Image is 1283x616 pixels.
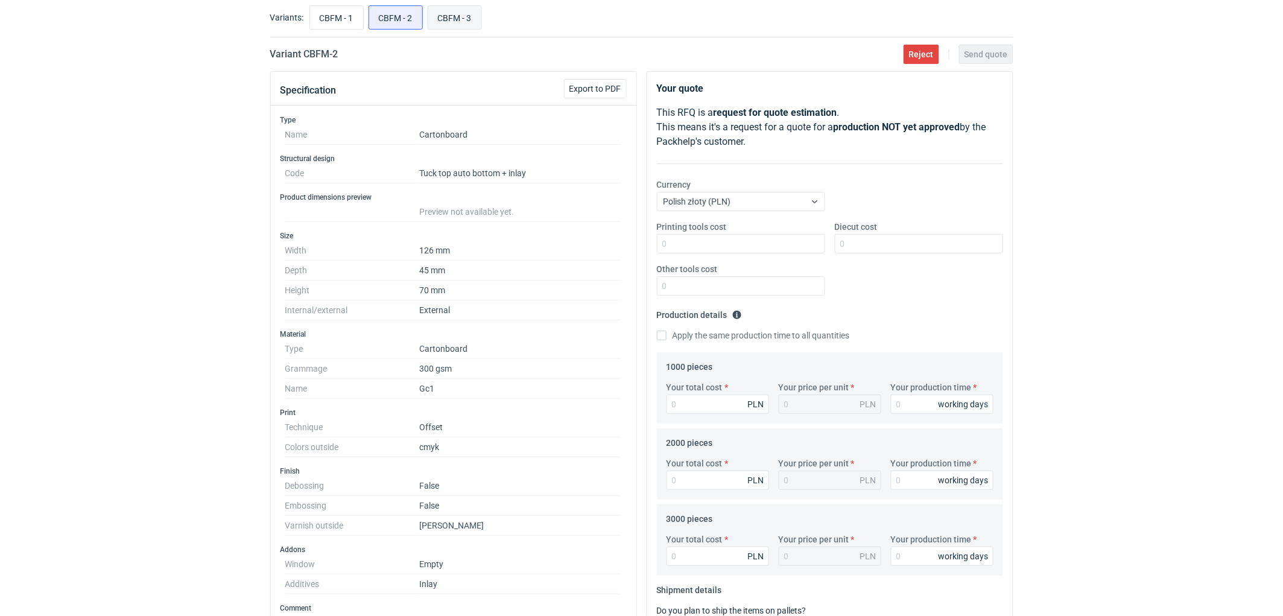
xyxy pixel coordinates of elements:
dt: Code [285,164,420,183]
label: Your production time [891,457,972,469]
strong: Your quote [657,83,704,94]
h3: Comment [280,603,627,613]
dt: Width [285,241,420,261]
div: PLN [748,550,764,562]
h3: Type [280,115,627,125]
legend: 3000 pieces [667,509,713,524]
dd: 126 mm [420,241,622,261]
label: Currency [657,179,691,191]
dt: Height [285,281,420,300]
legend: Production details [657,305,742,320]
input: 0 [657,276,825,296]
span: Export to PDF [569,84,621,93]
input: 0 [891,547,993,566]
button: Send quote [959,45,1013,64]
label: Your price per unit [779,381,849,393]
span: Polish złoty (PLN) [664,197,731,206]
button: Reject [904,45,939,64]
p: This RFQ is a . This means it's a request for a quote for a by the Packhelp's customer. [657,106,1003,149]
span: Send quote [965,50,1008,59]
dd: Offset [420,418,622,437]
legend: 2000 pieces [667,433,713,448]
div: PLN [860,398,876,410]
h3: Material [280,329,627,339]
label: CBFM - 2 [369,5,423,30]
label: Variants: [270,11,304,24]
dd: Cartonboard [420,125,622,145]
div: working days [939,474,989,486]
div: working days [939,550,989,562]
h3: Product dimensions preview [280,192,627,202]
label: Other tools cost [657,263,718,275]
label: Do you plan to ship the items on pallets? [657,606,806,615]
dd: 45 mm [420,261,622,281]
dt: Technique [285,418,420,437]
dt: Additives [285,574,420,594]
h2: Variant CBFM - 2 [270,47,338,62]
dd: Tuck top auto bottom + inlay [420,164,622,183]
label: Your production time [891,533,972,545]
label: Your total cost [667,381,723,393]
h3: Structural design [280,154,627,164]
h3: Finish [280,466,627,476]
label: Your production time [891,381,972,393]
button: Specification [280,76,337,105]
dd: External [420,300,622,320]
dt: Window [285,554,420,574]
dd: [PERSON_NAME] [420,516,622,536]
label: CBFM - 1 [309,5,364,30]
div: PLN [860,474,876,486]
div: working days [939,398,989,410]
label: Apply the same production time to all quantities [657,329,850,341]
dt: Depth [285,261,420,281]
label: Your price per unit [779,457,849,469]
span: Preview not available yet. [420,207,515,217]
dt: Name [285,125,420,145]
label: Printing tools cost [657,221,727,233]
div: PLN [860,550,876,562]
label: Your price per unit [779,533,849,545]
strong: request for quote estimation [714,107,837,118]
dd: 70 mm [420,281,622,300]
dt: Varnish outside [285,516,420,536]
h3: Size [280,231,627,241]
h3: Print [280,408,627,418]
dd: Gc1 [420,379,622,399]
dd: 300 gsm [420,359,622,379]
dt: Debossing [285,476,420,496]
dt: Internal/external [285,300,420,320]
input: 0 [891,395,993,414]
dt: Grammage [285,359,420,379]
input: 0 [657,234,825,253]
legend: Shipment details [657,580,722,595]
label: Your total cost [667,457,723,469]
dd: False [420,476,622,496]
input: 0 [835,234,1003,253]
div: PLN [748,474,764,486]
input: 0 [667,395,769,414]
dd: False [420,496,622,516]
div: PLN [748,398,764,410]
dd: Empty [420,554,622,574]
dt: Type [285,339,420,359]
dt: Name [285,379,420,399]
span: Reject [909,50,934,59]
strong: production NOT yet approved [834,121,960,133]
dd: Inlay [420,574,622,594]
label: Your total cost [667,533,723,545]
legend: 1000 pieces [667,357,713,372]
dt: Colors outside [285,437,420,457]
dd: cmyk [420,437,622,457]
h3: Addons [280,545,627,554]
input: 0 [667,471,769,490]
input: 0 [667,547,769,566]
dd: Cartonboard [420,339,622,359]
label: Diecut cost [835,221,878,233]
dt: Embossing [285,496,420,516]
input: 0 [891,471,993,490]
button: Export to PDF [564,79,627,98]
label: CBFM - 3 [428,5,482,30]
